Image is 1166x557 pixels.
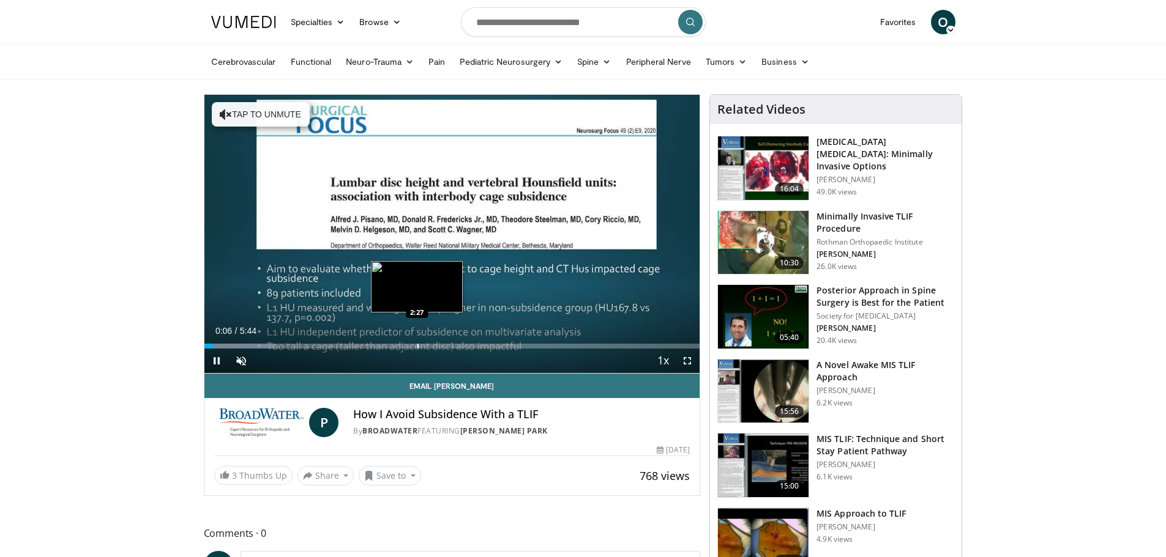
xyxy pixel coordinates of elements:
span: 5:44 [240,326,256,336]
img: 54eed2fc-7c0d-4187-8b7c-570f4b9f590a.150x105_q85_crop-smart_upscale.jpg [718,433,809,497]
span: 10:30 [775,257,804,269]
a: 15:56 A Novel Awake MIS TLIF Approach [PERSON_NAME] 6.2K views [717,359,954,424]
a: P [309,408,338,437]
img: 3b6f0384-b2b2-4baa-b997-2e524ebddc4b.150x105_q85_crop-smart_upscale.jpg [718,285,809,349]
div: By FEATURING [353,426,690,437]
span: 15:56 [775,405,804,418]
h4: How I Avoid Subsidence With a TLIF [353,408,690,421]
img: 9f1438f7-b5aa-4a55-ab7b-c34f90e48e66.150x105_q85_crop-smart_upscale.jpg [718,136,809,200]
a: Cerebrovascular [204,50,283,74]
img: image.jpeg [371,261,463,312]
p: [PERSON_NAME] [817,522,906,532]
button: Save to [359,466,421,485]
a: 3 Thumbs Up [214,466,293,485]
a: [PERSON_NAME] Park [460,426,548,436]
p: 4.9K views [817,534,853,544]
a: Tumors [698,50,755,74]
span: 15:00 [775,480,804,492]
button: Fullscreen [675,349,700,373]
a: 05:40 Posterior Approach in Spine Surgery is Best for the Patient Society for [MEDICAL_DATA] [PER... [717,284,954,349]
p: [PERSON_NAME] [817,460,954,470]
img: ander_3.png.150x105_q85_crop-smart_upscale.jpg [718,211,809,275]
span: 768 views [640,468,690,483]
span: 3 [232,470,237,481]
a: Spine [570,50,618,74]
button: Unmute [229,349,253,373]
div: [DATE] [657,444,690,456]
h3: A Novel Awake MIS TLIF Approach [817,359,954,383]
p: 6.2K views [817,398,853,408]
button: Playback Rate [651,349,675,373]
p: 49.0K views [817,187,857,197]
video-js: Video Player [204,95,700,374]
span: Comments 0 [204,525,701,541]
span: 0:06 [215,326,232,336]
a: 15:00 MIS TLIF: Technique and Short Stay Patient Pathway [PERSON_NAME] 6.1K views [717,433,954,498]
a: Browse [352,10,408,34]
p: [PERSON_NAME] [817,249,954,259]
h3: Posterior Approach in Spine Surgery is Best for the Patient [817,284,954,309]
p: 20.4K views [817,336,857,345]
div: Progress Bar [204,344,700,349]
a: Email [PERSON_NAME] [204,374,700,398]
a: Pain [421,50,452,74]
button: Pause [204,349,229,373]
p: [PERSON_NAME] [817,386,954,396]
img: 8489bd19-a84b-4434-a86a-7de0a56b3dc4.150x105_q85_crop-smart_upscale.jpg [718,360,809,423]
a: 16:04 [MEDICAL_DATA] [MEDICAL_DATA]: Minimally Invasive Options [PERSON_NAME] 49.0K views [717,136,954,201]
h3: MIS Approach to TLIF [817,507,906,520]
p: Society for [MEDICAL_DATA] [817,311,954,321]
input: Search topics, interventions [461,7,706,37]
h4: Related Videos [717,102,805,117]
p: 26.0K views [817,262,857,271]
a: Favorites [873,10,924,34]
a: O [931,10,955,34]
p: Rothman Orthopaedic Institute [817,237,954,247]
span: / [235,326,237,336]
button: Tap to unmute [212,102,310,127]
a: Neuro-Trauma [338,50,421,74]
p: [PERSON_NAME] [817,323,954,333]
button: Share [297,466,354,485]
a: Specialties [283,10,353,34]
a: Functional [283,50,339,74]
a: Business [754,50,817,74]
a: 10:30 Minimally Invasive TLIF Procedure Rothman Orthopaedic Institute [PERSON_NAME] 26.0K views [717,210,954,275]
img: VuMedi Logo [211,16,276,28]
h3: Minimally Invasive TLIF Procedure [817,210,954,235]
span: 16:04 [775,183,804,195]
p: 6.1K views [817,472,853,482]
img: BroadWater [214,408,305,437]
a: Pediatric Neurosurgery [452,50,570,74]
h3: [MEDICAL_DATA] [MEDICAL_DATA]: Minimally Invasive Options [817,136,954,172]
p: [PERSON_NAME] [817,175,954,185]
h3: MIS TLIF: Technique and Short Stay Patient Pathway [817,433,954,457]
a: BroadWater [362,426,417,436]
a: Peripheral Nerve [619,50,698,74]
span: 05:40 [775,331,804,344]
